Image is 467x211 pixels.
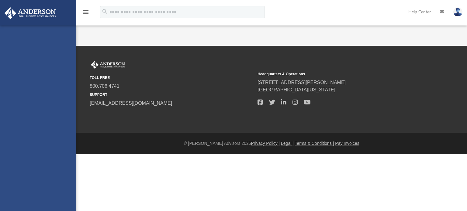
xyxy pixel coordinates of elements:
a: [GEOGRAPHIC_DATA][US_STATE] [258,87,335,92]
i: menu [82,9,89,16]
a: [STREET_ADDRESS][PERSON_NAME] [258,80,346,85]
small: Headquarters & Operations [258,71,421,77]
a: 800.706.4741 [90,83,119,89]
i: search [102,8,108,15]
a: [EMAIL_ADDRESS][DOMAIN_NAME] [90,100,172,106]
div: © [PERSON_NAME] Advisors 2025 [76,140,467,147]
a: Legal | [281,141,294,146]
small: TOLL FREE [90,75,253,80]
small: SUPPORT [90,92,253,97]
a: menu [82,12,89,16]
a: Pay Invoices [335,141,359,146]
img: Anderson Advisors Platinum Portal [3,7,58,19]
img: Anderson Advisors Platinum Portal [90,61,126,69]
a: Terms & Conditions | [295,141,334,146]
img: User Pic [453,8,462,16]
a: Privacy Policy | [251,141,280,146]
